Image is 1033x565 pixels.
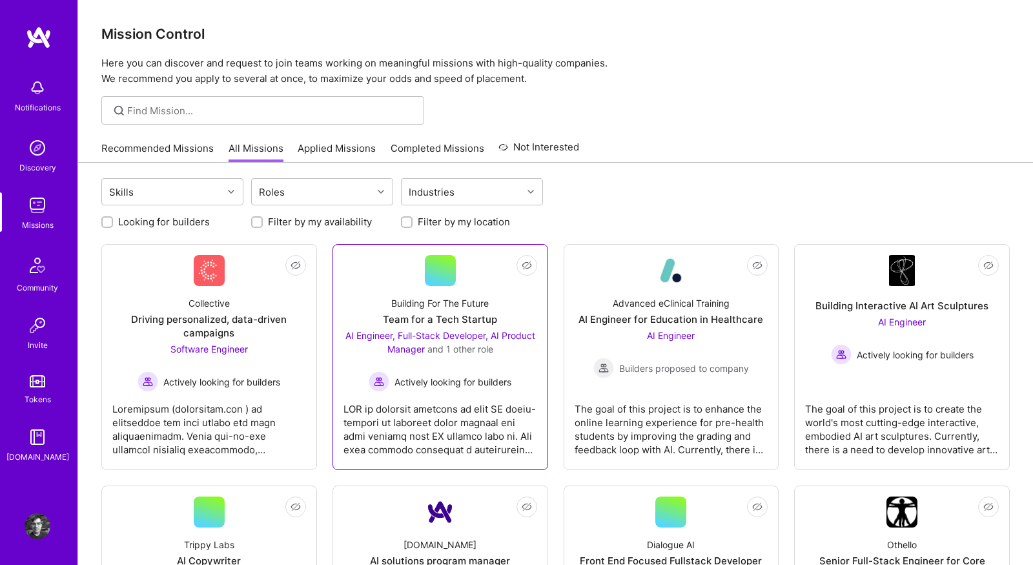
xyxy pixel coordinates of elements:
[391,141,484,163] a: Completed Missions
[383,313,497,326] div: Team for a Tech Startup
[345,330,535,354] span: AI Engineer, Full-Stack Developer, AI Product Manager
[268,215,372,229] label: Filter by my availability
[25,393,51,406] div: Tokens
[6,450,69,464] div: [DOMAIN_NAME]
[427,344,493,354] span: and 1 other role
[343,392,537,457] div: LOR ip dolorsit ametcons ad elit SE doeiu-tempori ut laboreet dolor magnaal eni admi veniamq nost...
[17,281,58,294] div: Community
[578,313,763,326] div: AI Engineer for Education in Healthcare
[343,255,537,459] a: Building For The FutureTeam for a Tech StartupAI Engineer, Full-Stack Developer, AI Product Manag...
[22,250,53,281] img: Community
[889,255,915,286] img: Company Logo
[298,141,376,163] a: Applied Missions
[378,189,384,195] i: icon Chevron
[647,330,695,341] span: AI Engineer
[21,513,54,539] a: User Avatar
[101,26,1010,42] h3: Mission Control
[25,135,50,161] img: discovery
[26,26,52,49] img: logo
[184,538,234,551] div: Trippy Labs
[25,75,50,101] img: bell
[857,348,974,362] span: Actively looking for builders
[805,392,999,457] div: The goal of this project is to create the world's most cutting-edge interactive, embodied AI art ...
[404,538,476,551] div: [DOMAIN_NAME]
[163,375,280,389] span: Actively looking for builders
[613,296,730,310] div: Advanced eClinical Training
[983,260,994,271] i: icon EyeClosed
[593,358,614,378] img: Builders proposed to company
[25,424,50,450] img: guide book
[815,299,988,313] div: Building Interactive AI Art Sculptures
[170,344,248,354] span: Software Engineer
[228,189,234,195] i: icon Chevron
[498,139,579,163] a: Not Interested
[194,255,225,286] img: Company Logo
[112,103,127,118] i: icon SearchGrey
[805,255,999,459] a: Company LogoBuilding Interactive AI Art SculpturesAI Engineer Actively looking for buildersActive...
[752,502,762,512] i: icon EyeClosed
[256,183,288,201] div: Roles
[189,296,230,310] div: Collective
[575,392,768,457] div: The goal of this project is to enhance the online learning experience for pre-health students by ...
[112,255,306,459] a: Company LogoCollectiveDriving personalized, data-driven campaignsSoftware Engineer Actively looki...
[575,255,768,459] a: Company LogoAdvanced eClinical TrainingAI Engineer for Education in HealthcareAI Engineer Builder...
[405,183,458,201] div: Industries
[112,313,306,340] div: Driving personalized, data-driven campaigns
[752,260,762,271] i: icon EyeClosed
[831,344,852,365] img: Actively looking for builders
[229,141,283,163] a: All Missions
[15,101,61,114] div: Notifications
[19,161,56,174] div: Discovery
[887,538,917,551] div: Othello
[291,260,301,271] i: icon EyeClosed
[101,141,214,163] a: Recommended Missions
[25,313,50,338] img: Invite
[425,497,456,528] img: Company Logo
[291,502,301,512] i: icon EyeClosed
[22,218,54,232] div: Missions
[127,104,414,118] input: Find Mission...
[655,255,686,286] img: Company Logo
[527,189,534,195] i: icon Chevron
[886,497,917,528] img: Company Logo
[138,371,158,392] img: Actively looking for builders
[118,215,210,229] label: Looking for builders
[522,260,532,271] i: icon EyeClosed
[112,392,306,457] div: Loremipsum (dolorsitam.con ) ad elitseddoe tem inci utlabo etd magn aliquaenimadm. Venia qui-no-e...
[30,375,45,387] img: tokens
[522,502,532,512] i: icon EyeClosed
[106,183,137,201] div: Skills
[983,502,994,512] i: icon EyeClosed
[101,56,1010,87] p: Here you can discover and request to join teams working on meaningful missions with high-quality ...
[28,338,48,352] div: Invite
[619,362,749,375] span: Builders proposed to company
[418,215,510,229] label: Filter by my location
[391,296,489,310] div: Building For The Future
[369,371,389,392] img: Actively looking for builders
[878,316,926,327] span: AI Engineer
[394,375,511,389] span: Actively looking for builders
[647,538,695,551] div: Dialogue AI
[25,513,50,539] img: User Avatar
[25,192,50,218] img: teamwork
